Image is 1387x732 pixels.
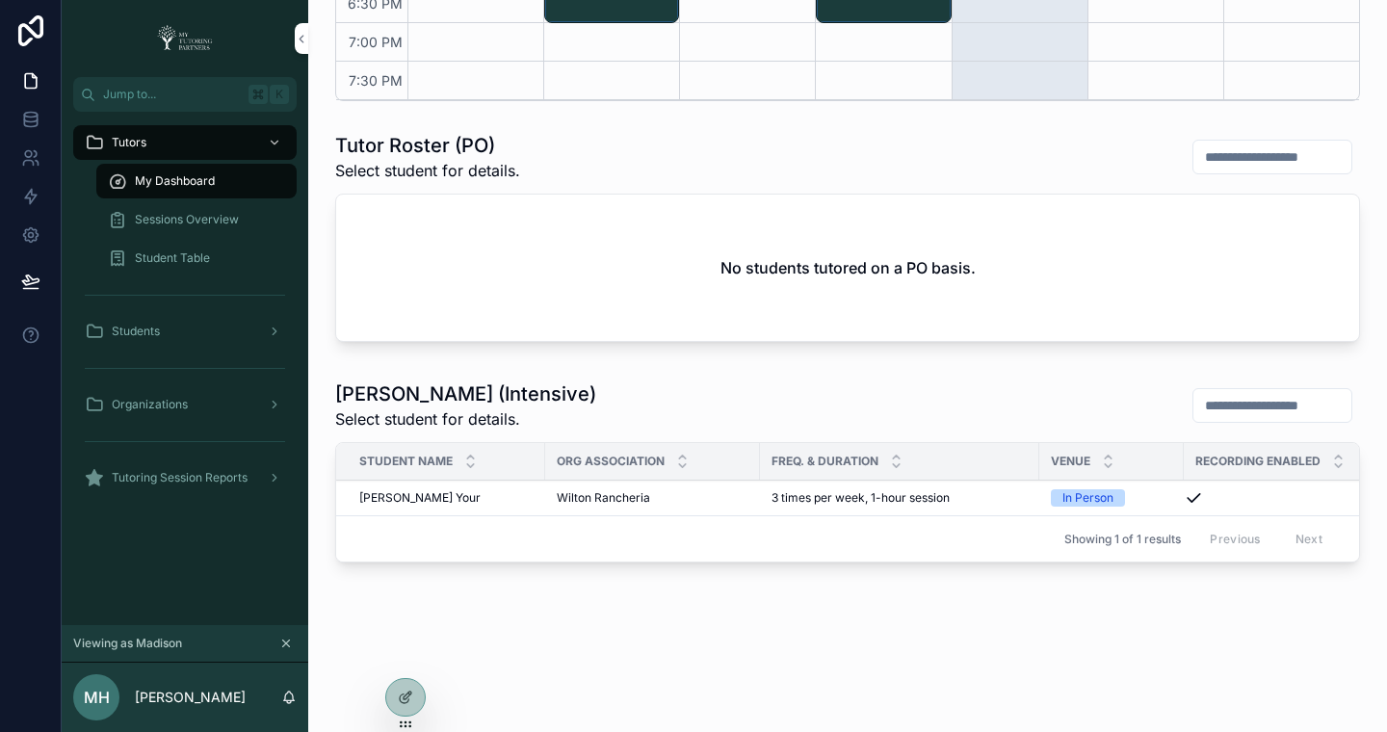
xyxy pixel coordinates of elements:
span: Wilton Rancheria [557,490,650,506]
h1: Tutor Roster (PO) [335,132,520,159]
a: Wilton Rancheria [557,490,748,506]
a: 3 times per week, 1-hour session [772,490,1028,506]
span: 3 times per week, 1-hour session [772,490,950,506]
span: MH [84,686,110,709]
span: [PERSON_NAME] Your [359,490,481,506]
span: Select student for details. [335,407,596,431]
a: [PERSON_NAME] Your [359,490,534,506]
span: Students [112,324,160,339]
h2: No students tutored on a PO basis. [720,256,976,279]
span: Tutors [112,135,146,150]
span: Venue [1051,454,1090,469]
a: Sessions Overview [96,202,297,237]
span: Showing 1 of 1 results [1064,532,1181,547]
span: Jump to... [103,87,241,102]
div: In Person [1062,489,1113,507]
span: Tutoring Session Reports [112,470,248,485]
span: Select student for details. [335,159,520,182]
span: 7:00 PM [344,34,407,50]
span: Organizations [112,397,188,412]
p: [PERSON_NAME] [135,688,246,707]
img: App logo [151,23,219,54]
span: Org Association [557,454,665,469]
span: Sessions Overview [135,212,239,227]
div: scrollable content [62,112,308,520]
a: My Dashboard [96,164,297,198]
h1: [PERSON_NAME] (Intensive) [335,380,596,407]
span: 7:30 PM [344,72,407,89]
a: In Person [1051,489,1172,507]
button: Jump to...K [73,77,297,112]
span: Recording Enabled [1195,454,1321,469]
a: Student Table [96,241,297,275]
span: K [272,87,287,102]
span: Student Name [359,454,453,469]
span: My Dashboard [135,173,215,189]
a: Students [73,314,297,349]
span: Freq. & Duration [772,454,878,469]
span: Viewing as Madison [73,636,182,651]
span: Student Table [135,250,210,266]
a: Tutoring Session Reports [73,460,297,495]
a: Organizations [73,387,297,422]
a: Tutors [73,125,297,160]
